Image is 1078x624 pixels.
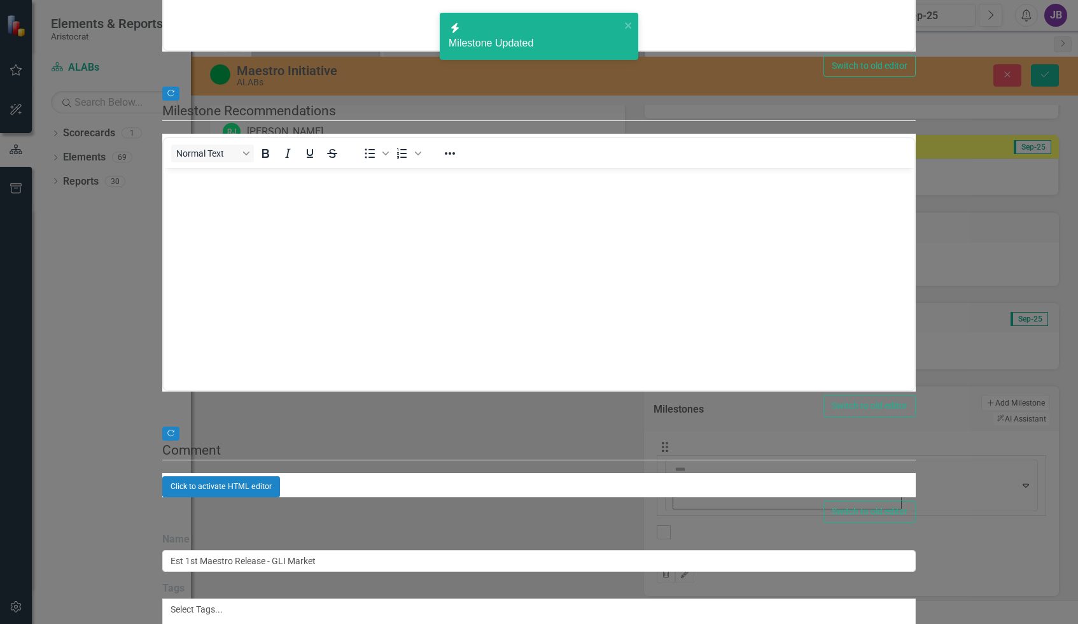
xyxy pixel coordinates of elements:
div: Select Tags... [171,603,908,616]
button: Strikethrough [321,145,343,162]
button: Block Normal Text [171,145,254,162]
span: Normal Text [176,148,239,159]
button: Reveal or hide additional toolbar items [439,145,461,162]
button: Underline [299,145,321,162]
button: close [624,18,633,32]
button: Bold [255,145,276,162]
div: Bullet list [359,145,391,162]
button: Click to activate HTML editor [162,476,280,497]
button: Switch to old editor [823,395,916,417]
button: Switch to old editor [823,55,916,77]
label: Name [162,532,916,547]
legend: Milestone Recommendations [162,101,916,121]
input: Milestone Name [162,550,916,572]
button: Switch to old editor [823,500,916,523]
iframe: Rich Text Area [164,168,915,390]
div: Milestone Updated [449,36,620,51]
label: Tags [162,581,916,596]
button: Italic [277,145,298,162]
legend: Comment [162,441,916,460]
div: Numbered list [391,145,423,162]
